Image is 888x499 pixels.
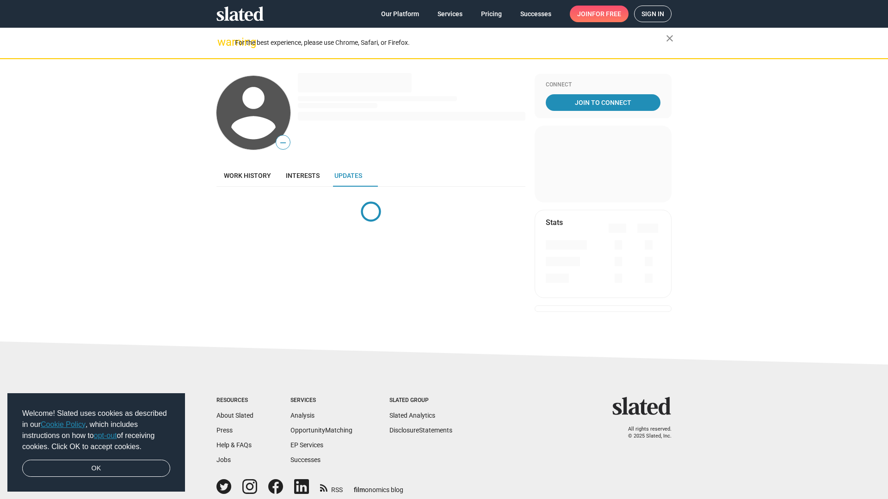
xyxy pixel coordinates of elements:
div: For the best experience, please use Chrome, Safari, or Firefox. [235,37,666,49]
span: Updates [334,172,362,179]
a: Work history [216,164,278,187]
span: Join To Connect [548,94,659,111]
a: Sign in [634,6,672,22]
span: Join [577,6,621,22]
a: Updates [327,164,370,187]
a: Cookie Policy [41,420,86,428]
span: for free [592,6,621,22]
mat-icon: warning [217,37,228,48]
a: opt-out [94,432,117,439]
a: Slated Analytics [389,412,435,419]
span: Our Platform [381,6,419,22]
p: All rights reserved. © 2025 Slated, Inc. [618,426,672,439]
span: Services [438,6,462,22]
a: DisclosureStatements [389,426,452,434]
a: Help & FAQs [216,441,252,449]
span: Sign in [641,6,664,22]
a: Pricing [474,6,509,22]
a: Joinfor free [570,6,629,22]
span: — [276,137,290,149]
div: Slated Group [389,397,452,404]
div: Connect [546,81,660,89]
span: Interests [286,172,320,179]
a: About Slated [216,412,253,419]
mat-icon: close [664,33,675,44]
a: Successes [290,456,321,463]
div: Services [290,397,352,404]
span: Work history [224,172,271,179]
a: Successes [513,6,559,22]
a: Interests [278,164,327,187]
a: dismiss cookie message [22,460,170,477]
div: cookieconsent [7,393,185,492]
span: film [354,486,365,493]
a: RSS [320,480,343,494]
a: Join To Connect [546,94,660,111]
a: Press [216,426,233,434]
span: Pricing [481,6,502,22]
a: EP Services [290,441,323,449]
a: Jobs [216,456,231,463]
div: Resources [216,397,253,404]
a: OpportunityMatching [290,426,352,434]
mat-card-title: Stats [546,218,563,227]
a: Our Platform [374,6,426,22]
a: Analysis [290,412,314,419]
a: filmonomics blog [354,478,403,494]
span: Welcome! Slated uses cookies as described in our , which includes instructions on how to of recei... [22,408,170,452]
span: Successes [520,6,551,22]
a: Services [430,6,470,22]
